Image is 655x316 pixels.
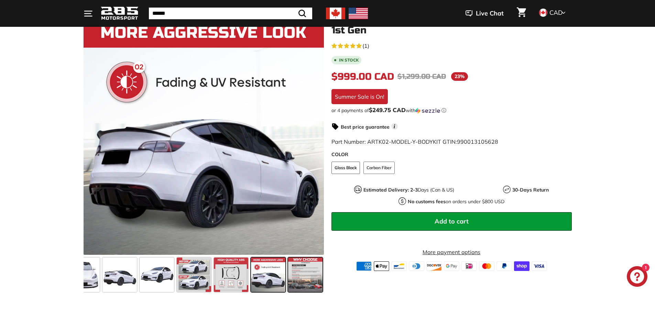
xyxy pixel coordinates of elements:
strong: Best price guarantee [341,124,390,130]
img: master [479,261,494,271]
div: or 4 payments of$249.75 CADwithSezzle Click to learn more about Sezzle [331,107,572,114]
p: on orders under $800 USD [408,198,504,205]
input: Search [149,8,312,19]
span: Live Chat [476,9,504,18]
span: $999.00 CAD [331,71,394,83]
span: Add to cart [435,217,469,225]
img: visa [532,261,547,271]
span: i [391,123,398,130]
img: Sezzle [415,108,440,114]
b: In stock [339,58,359,62]
p: Days (Can & US) [363,186,454,194]
img: ideal [461,261,477,271]
span: 23% [451,72,468,81]
span: CAD [549,9,563,17]
a: 5.0 rating (1 votes) [331,41,572,50]
span: (1) [362,42,369,50]
strong: 30-Days Return [512,187,549,193]
img: bancontact [391,261,407,271]
button: Add to cart [331,212,572,231]
span: Part Number: ARTK02-MODEL-Y-BODYKIT GTIN: [331,138,498,145]
span: $1,299.00 CAD [397,72,446,81]
inbox-online-store-chat: Shopify online store chat [625,266,649,288]
h1: 6-Piece Body Kit - [DATE]-[DATE] Tesla Model Y 1st Gen [331,14,572,36]
img: apple_pay [374,261,389,271]
img: discover [426,261,442,271]
strong: No customs fees [408,198,446,205]
a: Cart [513,2,530,25]
label: COLOR [331,151,572,158]
a: More payment options [331,248,572,256]
img: shopify_pay [514,261,530,271]
button: Live Chat [457,5,513,22]
img: google_pay [444,261,459,271]
img: paypal [496,261,512,271]
div: Summer Sale is On! [331,89,388,104]
span: 990013105628 [457,138,498,145]
img: Logo_285_Motorsport_areodynamics_components [101,6,139,22]
strong: Estimated Delivery: 2-3 [363,187,418,193]
span: $249.75 CAD [369,106,406,113]
div: or 4 payments of with [331,107,572,114]
img: american_express [356,261,372,271]
img: diners_club [409,261,424,271]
